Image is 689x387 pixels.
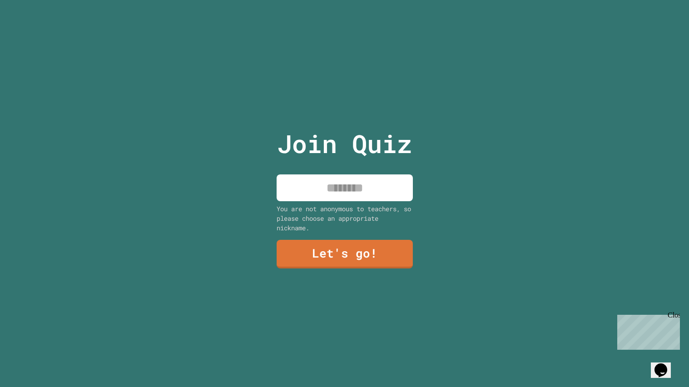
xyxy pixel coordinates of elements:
[277,204,413,233] div: You are not anonymous to teachers, so please choose an appropriate nickname.
[4,4,63,58] div: Chat with us now!Close
[651,351,680,378] iframe: chat widget
[614,311,680,350] iframe: chat widget
[277,125,412,163] p: Join Quiz
[277,240,413,268] a: Let's go!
